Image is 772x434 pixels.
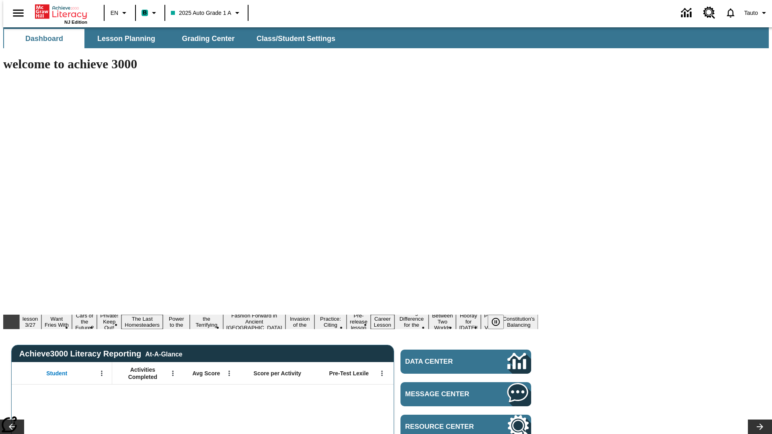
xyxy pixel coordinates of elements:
div: Home [35,3,87,25]
a: Notifications [720,2,741,23]
button: Slide 1 Test lesson 3/27 en [19,309,41,335]
span: Tauto [744,9,758,17]
button: Lesson carousel, Next [748,420,772,434]
span: Student [46,370,67,377]
button: Slide 16 Point of View [481,311,499,332]
a: Resource Center, Will open in new tab [698,2,720,24]
div: SubNavbar [3,27,769,48]
button: Lesson Planning [86,29,166,48]
button: Dashboard [4,29,84,48]
button: Class/Student Settings [250,29,342,48]
span: Pre-Test Lexile [329,370,369,377]
span: Data Center [405,358,480,366]
button: Slide 11 Pre-release lesson [347,311,371,332]
a: Home [35,4,87,20]
button: Open Menu [376,367,388,379]
span: Avg Score [192,370,220,377]
button: Open side menu [6,1,30,25]
span: Achieve3000 Literacy Reporting [19,349,183,358]
button: Slide 4 Private! Keep Out! [97,311,121,332]
span: NJ Edition [64,20,87,25]
button: Slide 10 Mixed Practice: Citing Evidence [314,309,347,335]
button: Open Menu [96,367,108,379]
button: Slide 9 The Invasion of the Free CD [285,309,314,335]
button: Slide 17 The Constitution's Balancing Act [499,309,538,335]
button: Pause [488,315,504,329]
span: Grading Center [182,34,234,43]
button: Slide 5 The Last Homesteaders [121,315,163,329]
button: Slide 15 Hooray for Constitution Day! [456,311,481,332]
h1: welcome to achieve 3000 [3,57,538,72]
span: Message Center [405,390,483,398]
span: Activities Completed [116,366,169,381]
span: Resource Center [405,423,483,431]
button: Slide 13 Making a Difference for the Planet [394,309,429,335]
button: Slide 2 Do You Want Fries With That? [41,309,72,335]
button: Open Menu [223,367,235,379]
div: At-A-Glance [145,349,182,358]
button: Language: EN, Select a language [107,6,133,20]
button: Slide 12 Career Lesson [371,315,394,329]
button: Slide 3 Cars of the Future? [72,311,97,332]
button: Slide 14 Between Two Worlds [429,311,456,332]
button: Grading Center [168,29,248,48]
button: Profile/Settings [741,6,772,20]
button: Slide 8 Fashion Forward in Ancient Rome [223,311,285,332]
button: Class: 2025 Auto Grade 1 A, Select your class [168,6,245,20]
a: Data Center [676,2,698,24]
button: Slide 7 Attack of the Terrifying Tomatoes [190,309,223,335]
span: Lesson Planning [97,34,155,43]
a: Data Center [400,350,531,374]
button: Open Menu [167,367,179,379]
span: Class/Student Settings [257,34,335,43]
span: Dashboard [25,34,63,43]
span: 2025 Auto Grade 1 A [171,9,231,17]
span: Score per Activity [254,370,302,377]
div: SubNavbar [3,29,343,48]
a: Message Center [400,382,531,406]
span: EN [111,9,118,17]
span: B [143,8,147,18]
button: Slide 6 Solar Power to the People [163,309,190,335]
div: Pause [488,315,512,329]
button: Boost Class color is teal. Change class color [138,6,162,20]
